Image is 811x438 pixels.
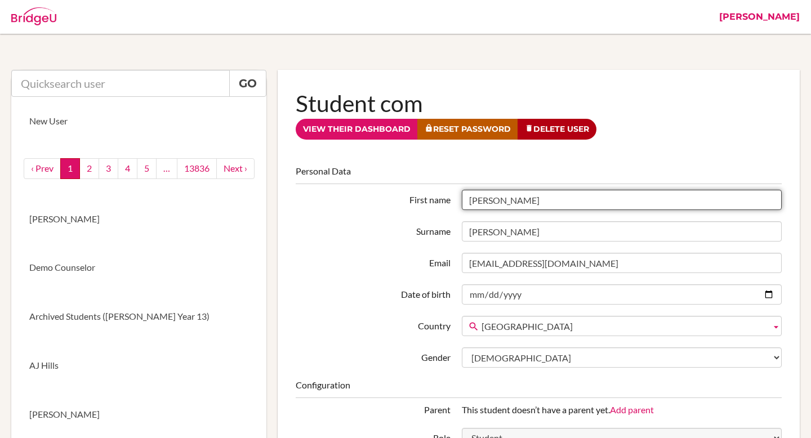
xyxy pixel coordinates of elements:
[229,70,266,97] a: Go
[60,158,80,179] a: 1
[290,190,456,207] label: First name
[417,119,518,140] a: Reset Password
[456,404,787,417] div: This student doesn’t have a parent yet.
[11,243,266,292] a: Demo Counselor
[290,284,456,301] label: Date of birth
[11,97,266,146] a: New User
[156,158,177,179] a: …
[11,7,56,25] img: Bridge-U
[137,158,157,179] a: 5
[79,158,99,179] a: 2
[24,158,61,179] a: ‹ Prev
[482,316,767,337] span: [GEOGRAPHIC_DATA]
[290,404,456,417] div: Parent
[290,347,456,364] label: Gender
[296,119,418,140] a: View their dashboard
[290,253,456,270] label: Email
[118,158,137,179] a: 4
[290,316,456,333] label: Country
[296,88,782,119] h1: Student com
[290,221,456,238] label: Surname
[177,158,217,179] a: 13836
[11,70,230,97] input: Quicksearch user
[610,404,654,415] a: Add parent
[296,379,782,398] legend: Configuration
[216,158,255,179] a: next
[11,292,266,341] a: Archived Students ([PERSON_NAME] Year 13)
[99,158,118,179] a: 3
[296,165,782,184] legend: Personal Data
[11,341,266,390] a: AJ Hills
[11,195,266,244] a: [PERSON_NAME]
[518,119,596,140] a: Delete User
